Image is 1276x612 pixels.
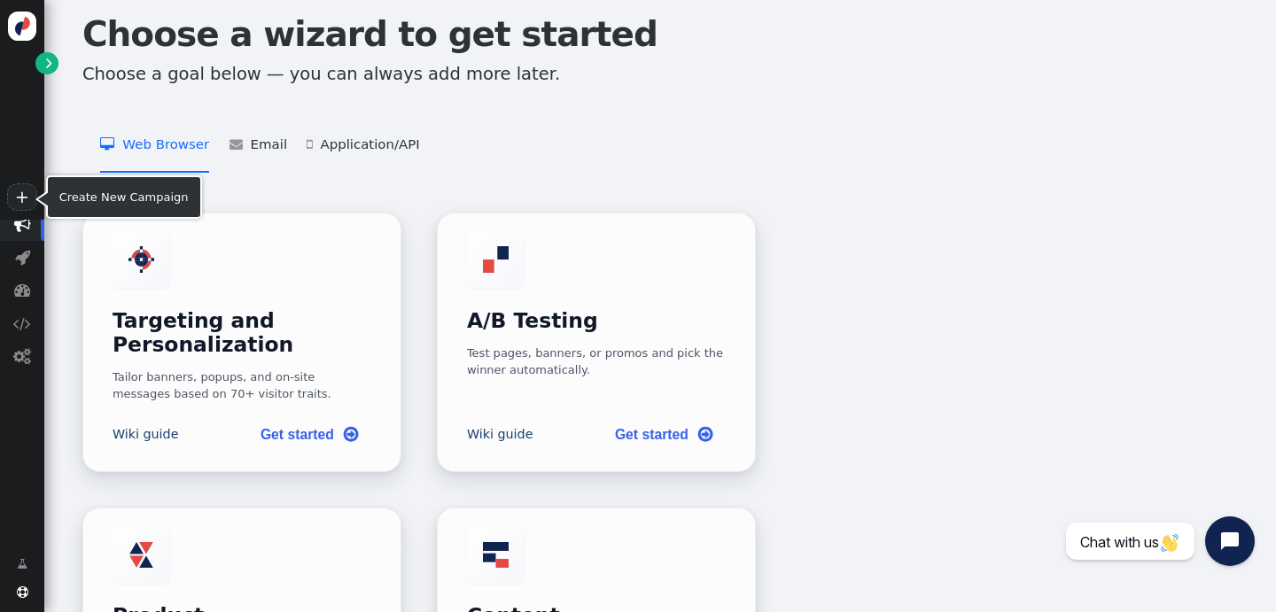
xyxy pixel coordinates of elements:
span:  [15,249,30,266]
img: actions.svg [128,246,154,272]
span:  [100,137,122,151]
span:  [17,586,28,598]
div: Create New Campaign [59,189,189,206]
span:  [46,54,52,72]
div: Test pages, banners, or promos and pick the winner automatically. [467,345,727,379]
img: products_recom.svg [128,542,154,568]
span:  [14,282,31,298]
li: Web Browser [100,118,209,174]
li: Application/API [307,118,419,174]
a: Wiki guide [467,425,533,444]
img: articles_recom.svg [483,542,509,568]
a:  [5,549,39,579]
span:  [13,315,31,332]
span:  [13,348,31,365]
h3: A/B Testing [467,309,727,333]
h3: Targeting and Personalization [113,309,372,357]
li: Email [230,118,287,174]
span:  [17,555,27,573]
span:  [14,216,31,233]
a: + [7,183,37,211]
a: Get started [601,417,727,453]
img: logo-icon.svg [8,12,37,41]
a: Get started [246,417,372,453]
span:  [344,422,358,447]
span:  [307,137,320,151]
div: Tailor banners, popups, and on-site messages based on 70+ visitor traits. [113,368,372,403]
h1: Choose a wizard to get started [82,9,1104,61]
p: Choose a goal below — you can always add more later. [82,61,1104,87]
a: Wiki guide [113,425,179,444]
span:  [698,422,712,447]
span:  [230,137,251,151]
a:  [35,52,58,74]
img: ab.svg [483,246,509,272]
